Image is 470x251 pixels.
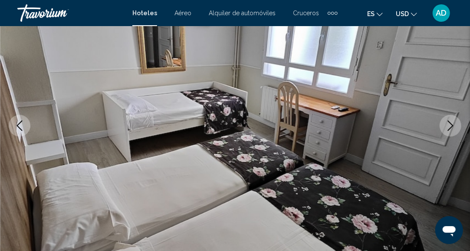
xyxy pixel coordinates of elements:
button: Change currency [396,7,417,20]
span: es [367,10,375,17]
a: Alquiler de automóviles [209,10,276,17]
a: Cruceros [293,10,319,17]
button: Next image [440,115,461,137]
span: AD [436,9,447,17]
a: Hoteles [132,10,157,17]
button: Previous image [9,115,30,137]
iframe: Botón para iniciar la ventana de mensajería [435,216,463,244]
button: User Menu [430,4,453,22]
span: USD [396,10,409,17]
a: Aéreo [174,10,191,17]
a: Travorium [17,4,124,22]
button: Extra navigation items [328,6,338,20]
button: Change language [367,7,383,20]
